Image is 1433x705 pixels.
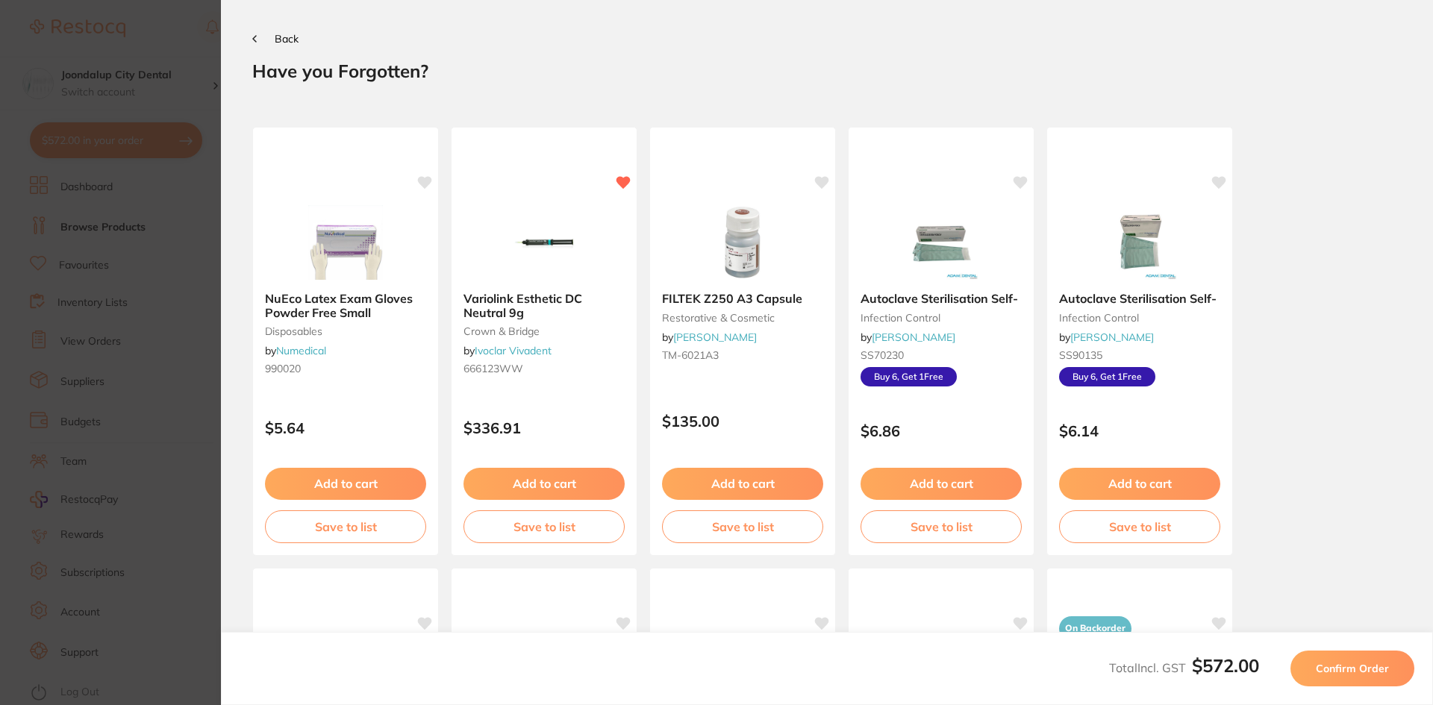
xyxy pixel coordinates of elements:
a: Numedical [276,344,326,357]
img: NuEco Latex Exam Gloves Powder Free Small [297,205,394,280]
b: Autoclave Sterilisation Self- [861,292,1022,305]
img: Autoclave Sterilisation Self- [893,205,990,280]
button: Add to cart [861,468,1022,499]
a: [PERSON_NAME] [1070,330,1154,344]
span: Buy 6, Get 1 Free [861,367,957,386]
span: Total Incl. GST [1109,660,1259,675]
p: $135.00 [662,413,823,430]
span: Confirm Order [1316,662,1389,675]
a: [PERSON_NAME] [872,330,955,344]
span: by [662,330,757,344]
p: $6.86 [861,422,1022,439]
button: Save to list [265,510,426,543]
button: Add to cart [265,468,426,499]
button: Save to list [463,510,625,543]
span: Back [275,32,299,46]
span: by [463,344,552,357]
a: [PERSON_NAME] [673,330,757,344]
small: TM-6021A3 [662,349,823,361]
button: Confirm Order [1290,651,1414,686]
button: Save to list [662,510,823,543]
b: $572.00 [1192,654,1259,677]
small: infection control [861,312,1022,324]
span: by [1059,330,1154,344]
h2: Have you Forgotten? [252,60,1402,82]
p: $336.91 [463,419,625,436]
b: FILTEK Z250 A3 Capsule [662,292,823,305]
small: SS70230 [861,349,1022,361]
small: infection control [1059,312,1220,324]
a: Ivoclar Vivadent [475,344,552,357]
b: Autoclave Sterilisation Self- [1059,292,1220,305]
img: FILTEK Z250 A3 Capsule [694,205,791,280]
small: crown & bridge [463,325,625,337]
img: Autoclave Sterilisation Self- [1091,205,1188,280]
button: Save to list [1059,510,1220,543]
small: 666123WW [463,363,625,375]
span: Buy 6, Get 1 Free [1059,367,1155,386]
button: Add to cart [1059,468,1220,499]
p: $6.14 [1059,422,1220,439]
small: SS90135 [1059,349,1220,361]
p: $5.64 [265,419,426,436]
b: NuEco Latex Exam Gloves Powder Free Small [265,292,426,319]
span: On Backorder [1059,616,1131,641]
small: disposables [265,325,426,337]
span: by [861,330,955,344]
small: 990020 [265,363,426,375]
img: Variolink Esthetic DC Neutral 9g [496,205,593,280]
b: Variolink Esthetic DC Neutral 9g [463,292,625,319]
button: Back [252,33,299,45]
button: Add to cart [463,468,625,499]
button: Save to list [861,510,1022,543]
button: Add to cart [662,468,823,499]
span: by [265,344,326,357]
small: restorative & cosmetic [662,312,823,324]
